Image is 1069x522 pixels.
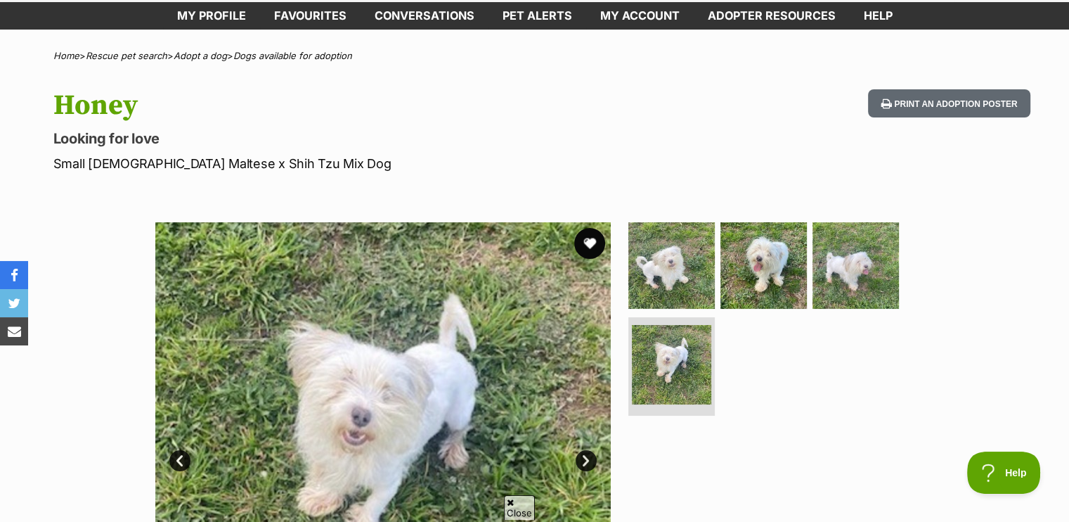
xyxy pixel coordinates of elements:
a: Rescue pet search [86,50,167,61]
img: Photo of Honey [812,222,899,309]
a: Prev [169,450,190,471]
a: Dogs available for adoption [233,50,352,61]
span: Close [504,495,535,520]
button: Print an adoption poster [868,89,1030,118]
img: Photo of Honey [628,222,715,309]
a: conversations [361,2,488,30]
a: Adopter resources [694,2,850,30]
a: Help [850,2,907,30]
a: Favourites [260,2,361,30]
iframe: Help Scout Beacon - Open [967,452,1041,494]
p: Looking for love [53,129,648,148]
a: Pet alerts [488,2,586,30]
a: My profile [163,2,260,30]
p: Small [DEMOGRAPHIC_DATA] Maltese x Shih Tzu Mix Dog [53,154,648,173]
a: Home [53,50,79,61]
div: > > > [18,51,1051,61]
button: favourite [574,228,605,259]
a: Adopt a dog [174,50,227,61]
h1: Honey [53,89,648,122]
img: Photo of Honey [632,325,711,405]
a: Next [576,450,597,471]
img: Photo of Honey [720,222,807,309]
a: My account [586,2,694,30]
